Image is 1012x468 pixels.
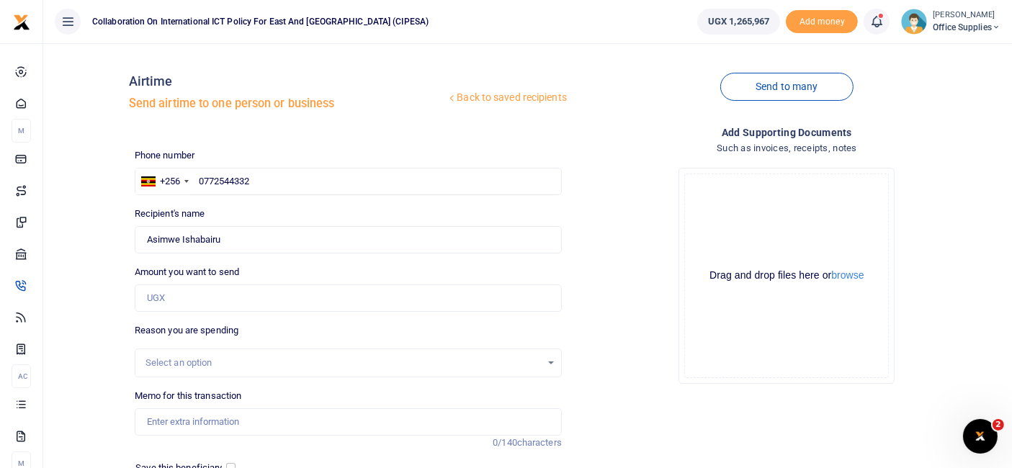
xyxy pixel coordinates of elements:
[786,10,858,34] li: Toup your wallet
[993,419,1004,431] span: 2
[135,284,562,312] input: UGX
[129,96,447,111] h5: Send airtime to one person or business
[697,9,780,35] a: UGX 1,265,967
[901,9,927,35] img: profile-user
[691,9,786,35] li: Wallet ballance
[786,15,858,26] a: Add money
[517,437,562,448] span: characters
[135,408,562,436] input: Enter extra information
[933,21,1000,34] span: Office Supplies
[493,437,517,448] span: 0/140
[963,419,998,454] iframe: Intercom live chat
[135,226,562,253] input: Loading name...
[135,168,193,194] div: Uganda: +256
[86,15,434,28] span: Collaboration on International ICT Policy For East and [GEOGRAPHIC_DATA] (CIPESA)
[901,9,1000,35] a: profile-user [PERSON_NAME] Office Supplies
[12,364,31,388] li: Ac
[135,168,562,195] input: Enter phone number
[135,207,205,221] label: Recipient's name
[129,73,447,89] h4: Airtime
[145,356,541,370] div: Select an option
[933,9,1000,22] small: [PERSON_NAME]
[720,73,853,101] a: Send to many
[135,148,194,163] label: Phone number
[135,265,239,279] label: Amount you want to send
[135,323,238,338] label: Reason you are spending
[12,119,31,143] li: M
[685,269,888,282] div: Drag and drop files here or
[679,168,895,384] div: File Uploader
[573,140,1000,156] h4: Such as invoices, receipts, notes
[13,16,30,27] a: logo-small logo-large logo-large
[786,10,858,34] span: Add money
[708,14,769,29] span: UGX 1,265,967
[13,14,30,31] img: logo-small
[831,270,864,280] button: browse
[135,389,242,403] label: Memo for this transaction
[573,125,1000,140] h4: Add supporting Documents
[160,174,180,189] div: +256
[446,85,568,111] a: Back to saved recipients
